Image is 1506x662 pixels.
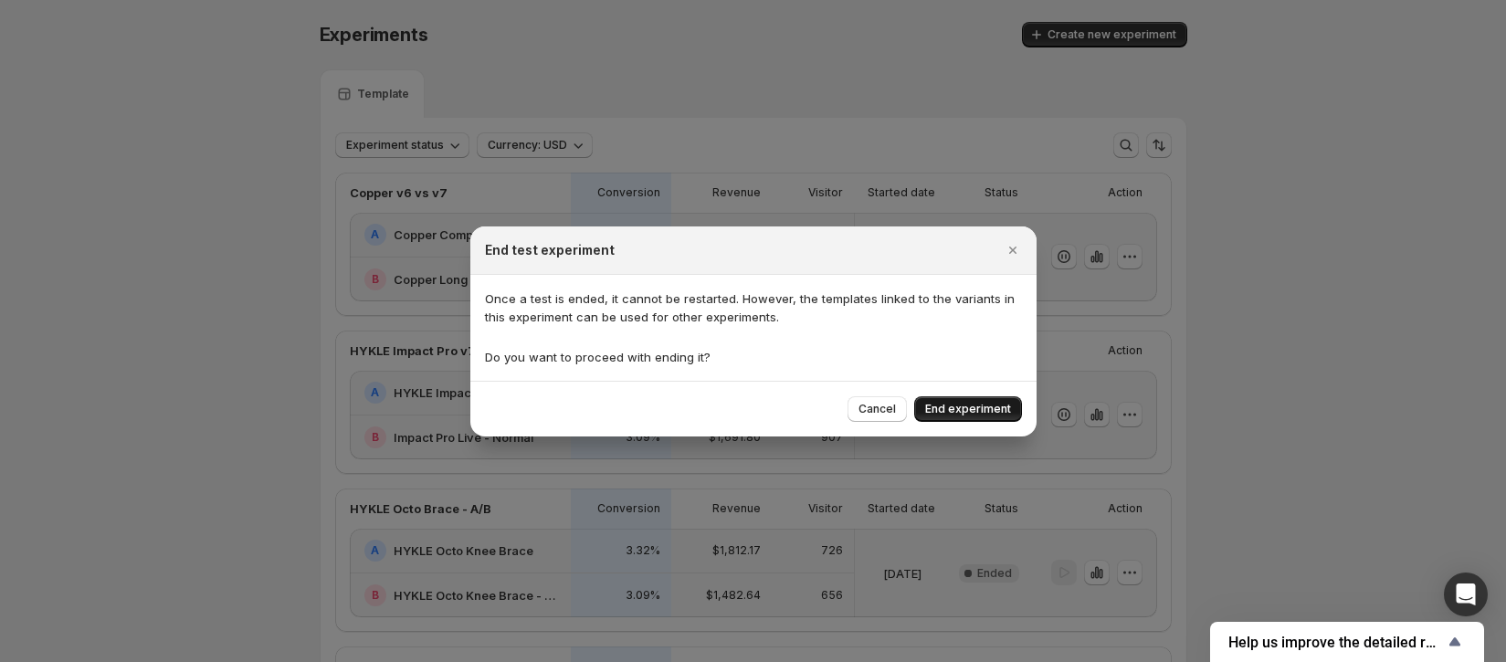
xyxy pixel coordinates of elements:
p: Once a test is ended, it cannot be restarted. However, the templates linked to the variants in th... [485,289,1022,326]
p: Do you want to proceed with ending it? [485,348,1022,366]
button: End experiment [914,396,1022,422]
button: Cancel [848,396,907,422]
span: Cancel [858,402,896,416]
button: Close [1000,237,1026,263]
h2: End test experiment [485,241,615,259]
button: Show survey - Help us improve the detailed report for A/B campaigns [1228,631,1466,653]
div: Open Intercom Messenger [1444,573,1488,616]
span: End experiment [925,402,1011,416]
span: Help us improve the detailed report for A/B campaigns [1228,634,1444,651]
